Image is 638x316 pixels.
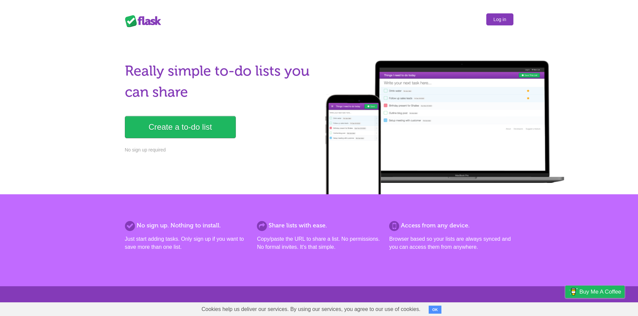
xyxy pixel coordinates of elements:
[257,235,381,251] p: Copy/paste the URL to share a list. No permissions. No formal invites. It's that simple.
[125,221,249,230] h2: No sign up. Nothing to install.
[125,116,236,138] a: Create a to-do list
[125,15,165,27] div: Flask Lists
[195,303,427,316] span: Cookies help us deliver our services. By using our services, you agree to our use of cookies.
[569,286,578,297] img: Buy me a coffee
[389,221,513,230] h2: Access from any device.
[486,13,513,25] a: Log in
[389,235,513,251] p: Browser based so your lists are always synced and you can access them from anywhere.
[125,146,315,153] p: No sign up required
[257,221,381,230] h2: Share lists with ease.
[579,286,621,298] span: Buy me a coffee
[125,235,249,251] p: Just start adding tasks. Only sign up if you want to save more than one list.
[125,61,315,103] h1: Really simple to-do lists you can share
[565,286,625,298] a: Buy me a coffee
[429,306,442,314] button: OK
